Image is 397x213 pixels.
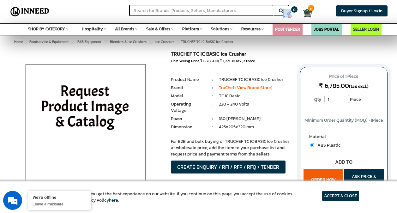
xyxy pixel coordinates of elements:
p: For B2B and bulk buying of TRUCHEF TC IC BASIC Ice Crusher at wholesale price, add the item to yo... [171,138,291,157]
div: Unit Selling Price: ( Tax ) [171,58,291,64]
span: Hospitality [82,26,103,32]
span: Resources [241,26,261,32]
span: 1 [371,117,372,124]
span: ₹ 6,785.00 [200,58,218,64]
span: > [25,39,27,44]
a: here [109,197,118,204]
a: TruChef (View Brand Store) [219,84,273,91]
li: Model [171,93,207,99]
a: Home [13,38,24,46]
li: Power [171,116,207,122]
span: > [149,38,152,46]
span: / Piece [244,58,255,64]
span: F&B Equipment [77,39,101,44]
li: : [207,76,219,83]
span: Sale & Offers [146,26,170,32]
span: Solutions [211,26,229,32]
button: CREATE ENQUIRY / RFI / RFP / RFQ / TENDER [171,161,286,173]
p: Leave a message [33,201,86,207]
a: Foodservice & Equipment [28,38,70,46]
li: Product Name [171,76,207,83]
span: ₹ 1,221.30 [220,58,235,64]
li: : [207,116,219,122]
article: We use cookies to ensure you get the best experience on our website. If you continue on this page... [38,191,293,204]
li: TC IC Basic [219,93,291,99]
span: > [71,38,74,46]
a: JOBS PORTAL [314,26,339,32]
img: TRUCHEF Sandwich Griller - Double TC SG 2R [12,51,159,209]
span: TRUCHEF TC IC BASIC Ice Crusher [28,39,233,44]
label: Material [309,134,379,142]
li: Dimension [171,124,207,130]
span: ₹ 6,785.00 [319,81,349,90]
span: (tax excl.) [349,83,369,90]
input: Search for Brands, Products, Sellers, Manufacturers... [129,5,273,16]
li: TRUCHEF TC IC BASIC Ice Crusher [219,76,291,83]
li: : [207,93,219,99]
span: 0 [291,6,298,13]
li: : [207,124,219,130]
div: We're offline [33,194,86,200]
span: > [177,38,180,46]
h1: TRUCHEF TC IC BASIC Ice Crusher [171,51,291,58]
a: Blenders & Ice Crushers [109,38,148,46]
a: Cart 0 [303,6,307,20]
img: Show My Quotes [283,9,292,18]
article: ACCEPT & CLOSE [322,191,359,201]
a: POST TENDER [275,26,300,32]
div: ADD TO [300,158,387,166]
a: my Quotes 0 [277,6,303,21]
a: Ice Crushers [154,38,176,46]
img: Inneed.Market [9,4,51,20]
li: : [207,101,219,107]
span: Blenders & Ice Crushers [110,39,147,44]
span: All Brands [115,26,134,32]
li: Operating Voltage [171,101,207,114]
span: ABS Plastic [314,142,340,149]
li: 220 - 240 Volts [219,101,291,107]
li: 180 [PERSON_NAME] [219,116,291,122]
label: Qty [311,95,324,104]
span: Foodservice & Equipment [29,39,69,44]
span: Minimum Order Quantity (MOQ) = Piece [304,117,383,124]
li: : [207,85,219,91]
li: Brand [171,85,207,91]
a: SELLER LOGIN [353,26,379,32]
li: 425x205x320 mm [219,124,291,130]
button: ASK PRICE & CATALOG [344,169,384,191]
a: Buyer Signup / Login [336,5,388,16]
span: > [103,38,106,46]
button: ORDER NOW [304,169,343,191]
span: Piece [350,95,361,104]
span: Ice Crushers [155,39,174,44]
span: 0 [308,5,314,11]
span: SHOP BY CATEGORY [28,26,65,32]
span: Price of 1 Piece [306,71,381,82]
img: Cart [303,9,312,18]
span: Buyer Signup / Login [341,8,382,14]
a: F&B Equipment [76,38,102,46]
span: Platform [182,26,199,32]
